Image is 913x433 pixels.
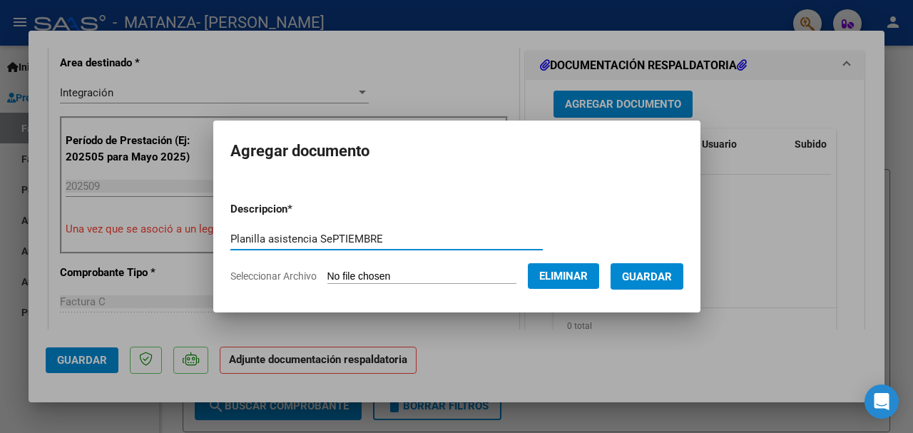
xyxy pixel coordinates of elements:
div: Open Intercom Messenger [864,384,899,419]
button: Eliminar [528,263,599,289]
h2: Agregar documento [230,138,683,165]
p: Descripcion [230,201,367,218]
span: Guardar [622,270,672,283]
span: Seleccionar Archivo [230,270,317,282]
span: Eliminar [539,270,588,282]
button: Guardar [611,263,683,290]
